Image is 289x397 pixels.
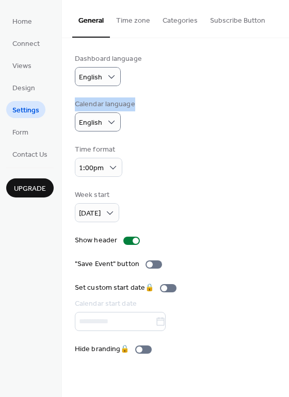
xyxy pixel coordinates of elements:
a: Settings [6,101,45,118]
div: Week start [75,190,117,201]
span: English [79,116,102,130]
a: Contact Us [6,145,54,162]
a: Views [6,57,38,74]
span: Settings [12,105,39,116]
div: "Save Event" button [75,259,139,270]
div: Dashboard language [75,54,142,64]
div: Time format [75,144,120,155]
a: Design [6,79,41,96]
span: Views [12,61,31,72]
div: Show header [75,235,117,246]
a: Form [6,123,35,140]
span: Home [12,16,32,27]
a: Connect [6,35,46,52]
div: Calendar language [75,99,135,110]
span: English [79,71,102,85]
span: Upgrade [14,184,46,194]
span: Contact Us [12,150,47,160]
a: Home [6,12,38,29]
span: [DATE] [79,207,101,221]
span: Design [12,83,35,94]
span: Form [12,127,28,138]
span: 1:00pm [79,161,104,175]
button: Upgrade [6,178,54,197]
span: Connect [12,39,40,49]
